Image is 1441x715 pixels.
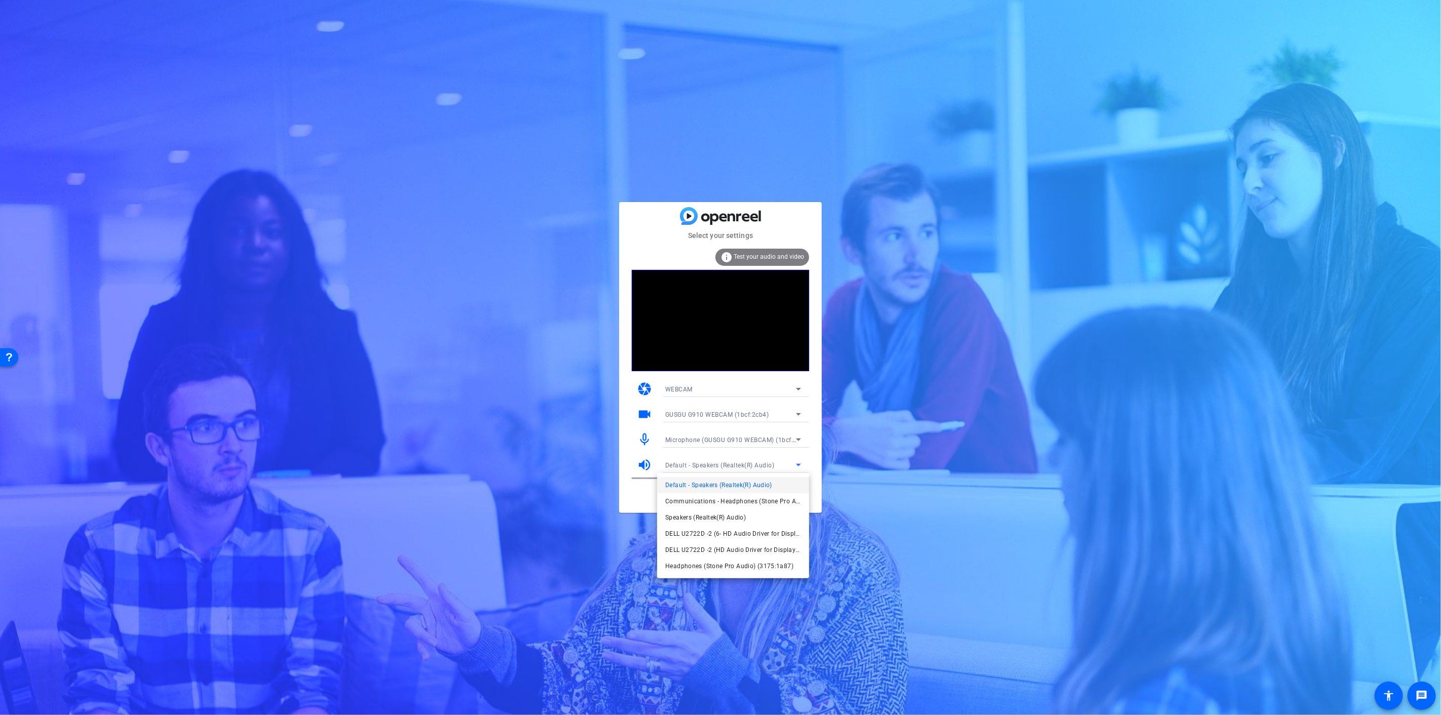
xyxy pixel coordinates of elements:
[665,511,746,524] span: Speakers (Realtek(R) Audio)
[665,560,793,572] span: Headphones (Stone Pro Audio) (3175:1a87)
[665,495,801,507] span: Communications - Headphones (Stone Pro Audio) (3175:1a87)
[665,544,801,556] span: DELL U2722D -2 (HD Audio Driver for Display Audio)
[665,479,772,491] span: Default - Speakers (Realtek(R) Audio)
[665,528,801,540] span: DELL U2722D -2 (6- HD Audio Driver for Display Audio)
